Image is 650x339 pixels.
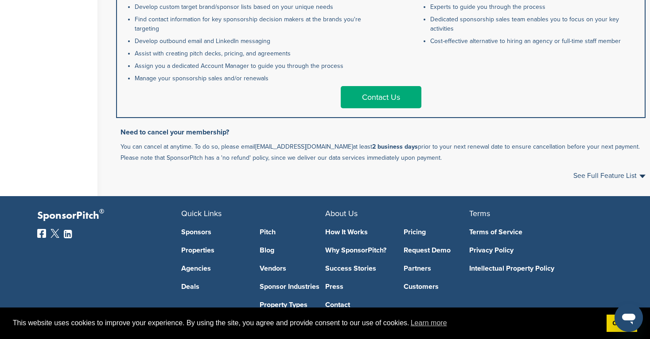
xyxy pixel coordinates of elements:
a: Property Types [260,301,325,308]
a: Privacy Policy [469,247,600,254]
img: Twitter [51,229,59,238]
a: Partners [404,265,469,272]
a: Contact [325,301,391,308]
a: Blog [260,247,325,254]
span: Terms [469,209,490,218]
a: [EMAIL_ADDRESS][DOMAIN_NAME] [255,143,353,150]
a: Vendors [260,265,325,272]
p: SponsorPitch [37,209,181,222]
span: This website uses cookies to improve your experience. By using the site, you agree and provide co... [13,316,599,330]
a: Press [325,283,391,290]
a: Sponsors [181,229,247,236]
li: Experts to guide you through the process [430,2,636,12]
a: Sponsor Industries [260,283,325,290]
li: Cost-effective alternative to hiring an agency or full-time staff member [430,36,636,46]
h3: Need to cancel your membership? [121,127,646,138]
li: Develop custom target brand/sponsor lists based on your unique needs [135,2,377,12]
a: Deals [181,283,247,290]
li: Assign you a dedicated Account Manager to guide you through the process [135,61,377,71]
li: Develop outbound email and LinkedIn messaging [135,36,377,46]
a: Contact Us [341,86,421,108]
a: Properties [181,247,247,254]
img: Facebook [37,229,46,238]
a: Customers [404,283,469,290]
b: 2 business days [372,143,418,150]
li: Manage your sponsorship sales and/or renewals [135,74,377,83]
span: ® [99,206,104,217]
p: You can cancel at anytime. To do so, please email at least prior to your next renewal date to ens... [121,141,646,163]
a: Request Demo [404,247,469,254]
iframe: Button to launch messaging window [615,304,643,332]
a: dismiss cookie message [607,315,637,332]
a: Why SponsorPitch? [325,247,391,254]
a: learn more about cookies [409,316,448,330]
span: Quick Links [181,209,222,218]
a: Pitch [260,229,325,236]
a: Pricing [404,229,469,236]
li: Find contact information for key sponsorship decision makers at the brands you're targeting [135,15,377,33]
li: Dedicated sponsorship sales team enables you to focus on your key activities [430,15,636,33]
a: Agencies [181,265,247,272]
a: See Full Feature List [573,172,646,179]
a: How It Works [325,229,391,236]
span: About Us [325,209,358,218]
a: Intellectual Property Policy [469,265,600,272]
a: Terms of Service [469,229,600,236]
li: Assist with creating pitch decks, pricing, and agreements [135,49,377,58]
a: Success Stories [325,265,391,272]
